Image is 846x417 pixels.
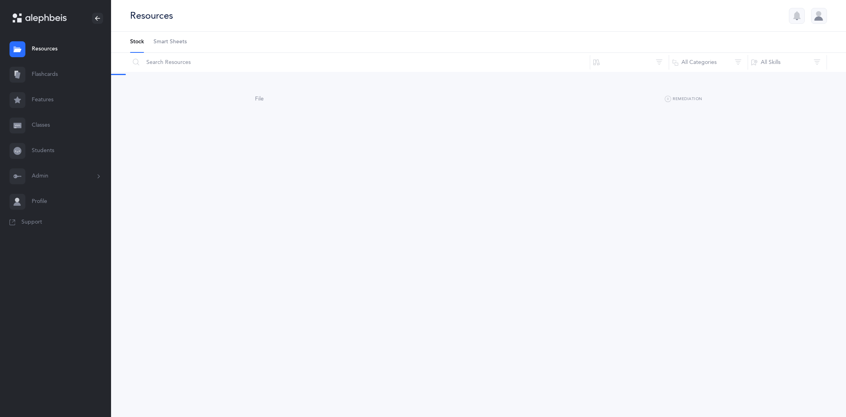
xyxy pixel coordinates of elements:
[21,218,42,226] span: Support
[669,53,748,72] button: All Categories
[748,53,827,72] button: All Skills
[153,38,187,46] span: Smart Sheets
[665,95,702,104] button: Remediation
[130,53,590,72] input: Search Resources
[255,96,264,102] span: File
[130,9,173,22] div: Resources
